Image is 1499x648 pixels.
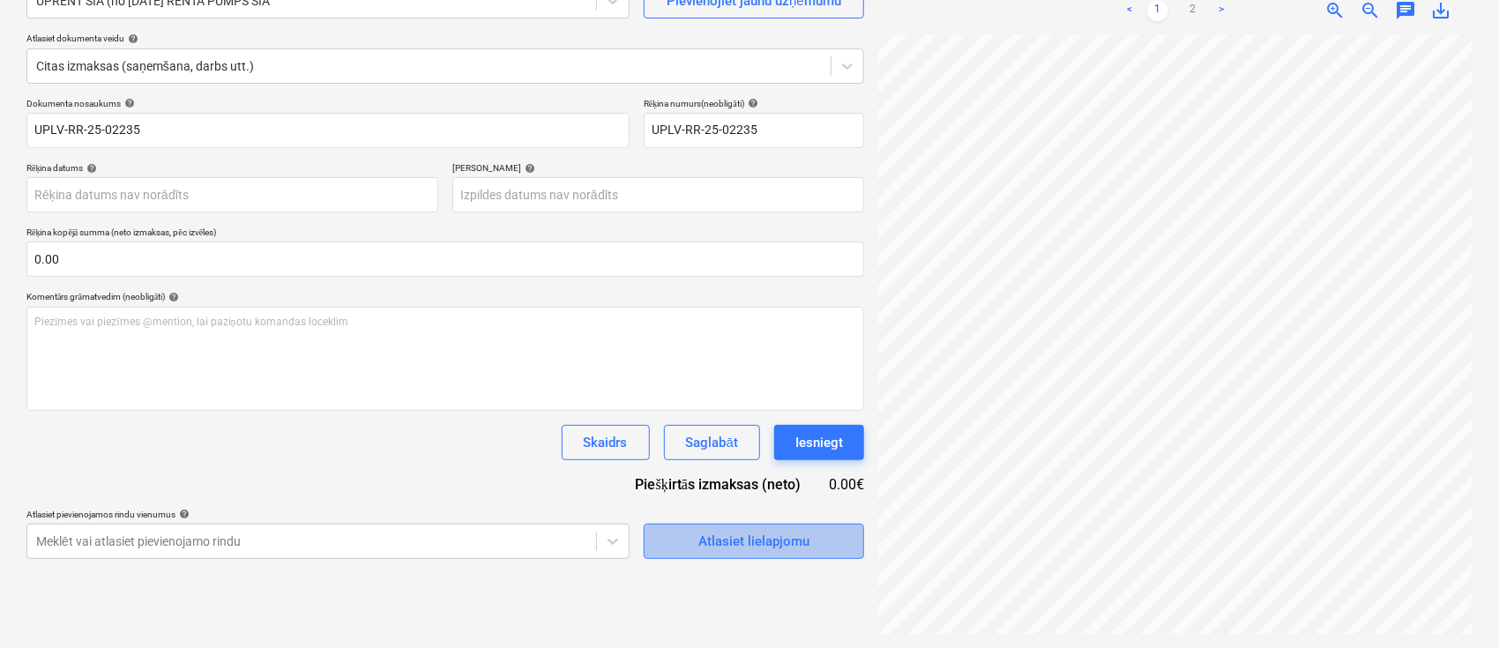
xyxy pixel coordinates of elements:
[26,509,630,520] div: Atlasiet pievienojamos rindu vienumus
[562,425,650,460] button: Skaidrs
[26,113,630,148] input: Dokumenta nosaukums
[452,177,864,212] input: Izpildes datums nav norādīts
[121,98,135,108] span: help
[644,524,864,559] button: Atlasiet lielapjomu
[26,242,864,277] input: Rēķina kopējā summa (neto izmaksas, pēc izvēles)
[26,162,438,174] div: Rēķina datums
[644,98,864,109] div: Rēķina numurs (neobligāti)
[744,98,758,108] span: help
[584,431,628,454] div: Skaidrs
[829,474,864,495] div: 0.00€
[175,509,190,519] span: help
[26,291,864,302] div: Komentārs grāmatvedim (neobligāti)
[795,431,843,454] div: Iesniegt
[622,474,829,495] div: Piešķirtās izmaksas (neto)
[83,163,97,174] span: help
[644,113,864,148] input: Rēķina numurs
[774,425,864,460] button: Iesniegt
[26,227,864,242] p: Rēķina kopējā summa (neto izmaksas, pēc izvēles)
[698,530,809,553] div: Atlasiet lielapjomu
[165,292,179,302] span: help
[26,33,864,44] div: Atlasiet dokumenta veidu
[521,163,535,174] span: help
[26,98,630,109] div: Dokumenta nosaukums
[452,162,864,174] div: [PERSON_NAME]
[124,34,138,44] span: help
[664,425,760,460] button: Saglabāt
[1411,563,1499,648] iframe: Chat Widget
[26,177,438,212] input: Rēķina datums nav norādīts
[686,431,738,454] div: Saglabāt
